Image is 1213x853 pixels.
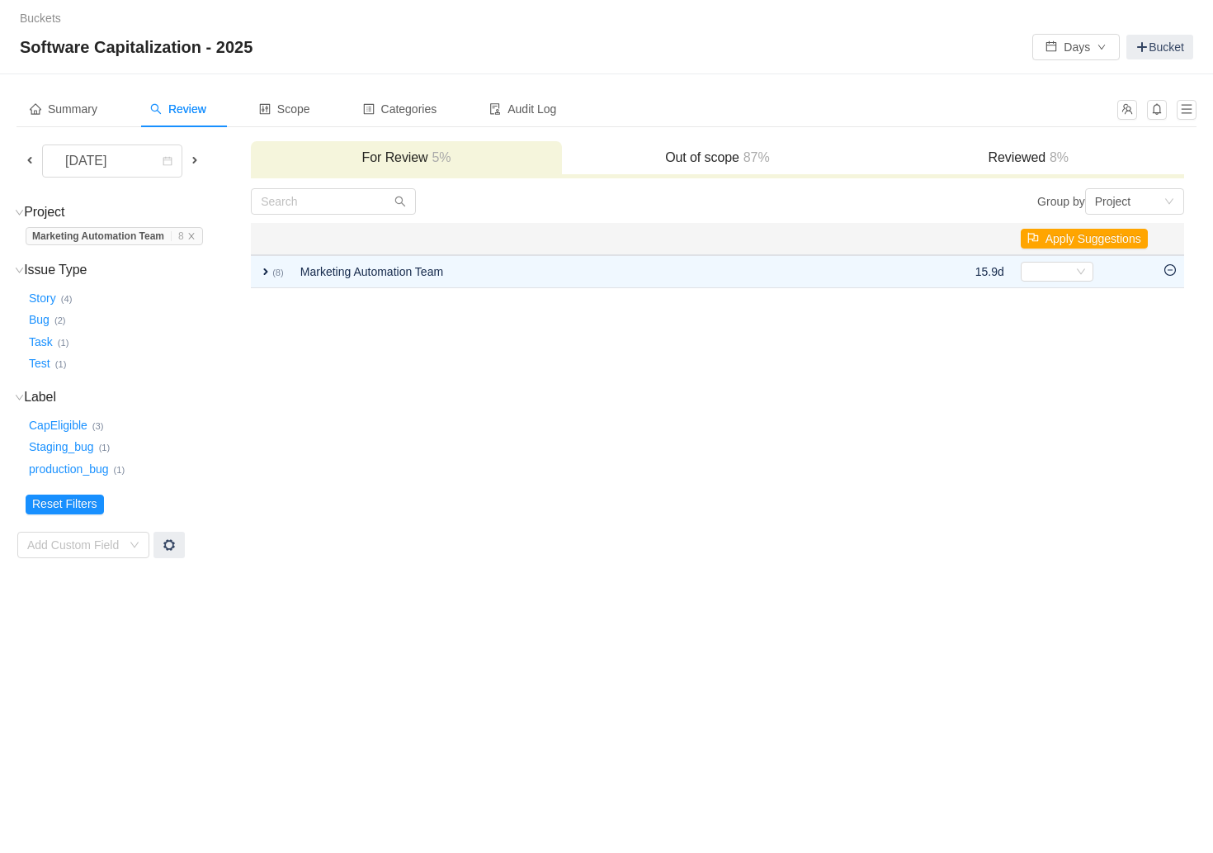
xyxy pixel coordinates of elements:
[428,150,451,164] span: 5%
[1032,34,1120,60] button: icon: calendarDaysicon: down
[26,412,92,438] button: CapEligible
[1045,150,1069,164] span: 8%
[26,434,99,461] button: Staging_bug
[1095,189,1131,214] div: Project
[259,102,310,116] span: Scope
[489,103,501,115] i: icon: audit
[251,188,416,215] input: Search
[394,196,406,207] i: icon: search
[272,268,284,277] small: (8)
[15,266,24,275] i: icon: down
[1177,100,1196,120] button: icon: menu
[363,102,437,116] span: Categories
[130,540,139,552] i: icon: down
[30,103,41,115] i: icon: home
[61,294,73,304] small: (4)
[58,338,69,348] small: (1)
[187,232,196,240] i: icon: close
[1164,197,1174,208] i: icon: down
[26,285,61,311] button: Story
[26,307,54,334] button: Bug
[259,265,272,278] span: expand
[114,465,125,475] small: (1)
[26,329,58,355] button: Task
[20,34,262,60] span: Software Capitalization - 2025
[30,102,97,116] span: Summary
[26,495,104,514] button: Reset Filters
[26,351,55,377] button: Test
[54,315,66,325] small: (2)
[20,12,61,25] a: Buckets
[26,262,249,278] h3: Issue Type
[15,208,24,217] i: icon: down
[570,149,865,166] h3: Out of scope
[739,150,770,164] span: 87%
[163,156,172,168] i: icon: calendar
[363,103,375,115] i: icon: profile
[292,255,904,288] td: Marketing Automation Team
[1021,229,1148,249] button: icon: flagApply Suggestions
[967,255,1012,288] td: 15.9d
[150,102,206,116] span: Review
[1117,100,1137,120] button: icon: team
[99,443,111,453] small: (1)
[26,456,114,482] button: production_bug
[26,389,249,405] h3: Label
[26,204,249,220] h3: Project
[1164,264,1176,276] i: icon: minus-circle
[15,393,24,402] i: icon: down
[717,188,1183,215] div: Group by
[489,102,556,116] span: Audit Log
[27,537,121,553] div: Add Custom Field
[1126,35,1193,59] a: Bucket
[150,103,162,115] i: icon: search
[32,230,164,242] strong: Marketing Automation Team
[1147,100,1167,120] button: icon: bell
[52,145,123,177] div: [DATE]
[1076,267,1086,278] i: icon: down
[259,149,554,166] h3: For Review
[55,359,67,369] small: (1)
[92,421,104,431] small: (3)
[178,230,184,242] span: 8
[259,103,271,115] i: icon: control
[881,149,1176,166] h3: Reviewed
